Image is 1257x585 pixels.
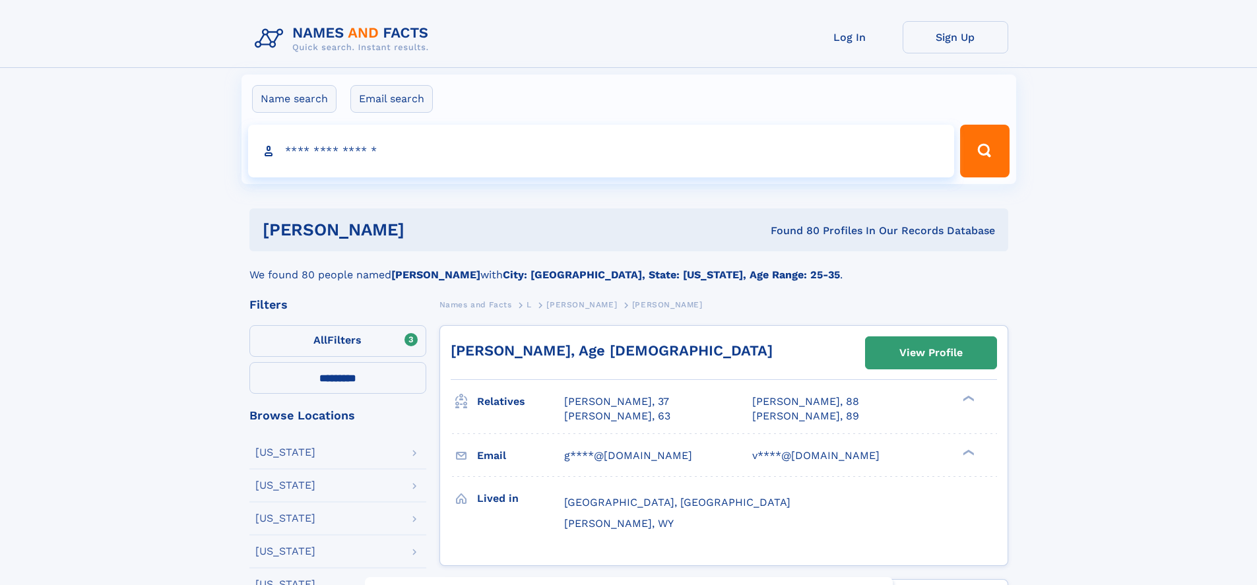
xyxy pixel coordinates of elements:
[248,125,955,177] input: search input
[959,394,975,403] div: ❯
[313,334,327,346] span: All
[899,338,963,368] div: View Profile
[866,337,996,369] a: View Profile
[391,268,480,281] b: [PERSON_NAME]
[255,480,315,491] div: [US_STATE]
[959,448,975,456] div: ❯
[960,125,1009,177] button: Search Button
[255,546,315,557] div: [US_STATE]
[503,268,840,281] b: City: [GEOGRAPHIC_DATA], State: [US_STATE], Age Range: 25-35
[255,513,315,524] div: [US_STATE]
[564,394,669,409] a: [PERSON_NAME], 37
[903,21,1008,53] a: Sign Up
[252,85,337,113] label: Name search
[587,224,995,238] div: Found 80 Profiles In Our Records Database
[249,21,439,57] img: Logo Names and Facts
[451,342,773,359] a: [PERSON_NAME], Age [DEMOGRAPHIC_DATA]
[527,300,532,309] span: L
[546,300,617,309] span: [PERSON_NAME]
[350,85,433,113] label: Email search
[249,251,1008,283] div: We found 80 people named with .
[632,300,703,309] span: [PERSON_NAME]
[263,222,588,238] h1: [PERSON_NAME]
[546,296,617,313] a: [PERSON_NAME]
[477,390,564,413] h3: Relatives
[439,296,512,313] a: Names and Facts
[797,21,903,53] a: Log In
[752,409,859,423] a: [PERSON_NAME], 89
[564,496,790,508] span: [GEOGRAPHIC_DATA], [GEOGRAPHIC_DATA]
[249,299,426,311] div: Filters
[249,325,426,357] label: Filters
[255,447,315,458] div: [US_STATE]
[564,409,670,423] a: [PERSON_NAME], 63
[477,487,564,510] h3: Lived in
[752,394,859,409] a: [PERSON_NAME], 88
[477,445,564,467] h3: Email
[249,410,426,421] div: Browse Locations
[564,517,674,530] span: [PERSON_NAME], WY
[527,296,532,313] a: L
